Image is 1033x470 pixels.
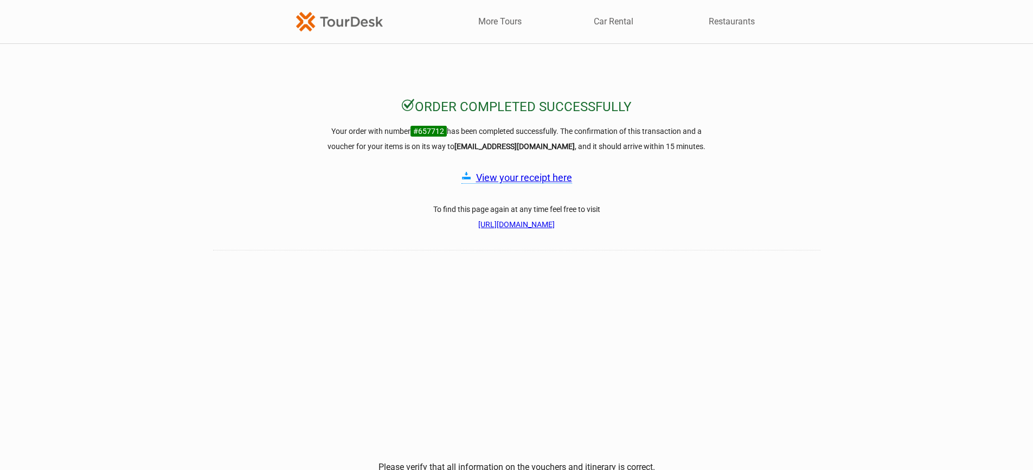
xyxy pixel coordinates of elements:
[478,16,522,28] a: More Tours
[296,12,383,31] img: TourDesk-logo-td-orange-v1.png
[594,16,633,28] a: Car Rental
[322,202,712,232] h3: To find this page again at any time feel free to visit
[213,252,820,441] iframe: How was your booking experience? Give us feedback.
[709,16,755,28] a: Restaurants
[454,142,575,151] strong: [EMAIL_ADDRESS][DOMAIN_NAME]
[410,126,447,137] span: #657712
[322,124,712,154] h3: Your order with number has been completed successfully. The confirmation of this transaction and ...
[478,220,555,229] a: [URL][DOMAIN_NAME]
[476,172,572,183] a: View your receipt here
